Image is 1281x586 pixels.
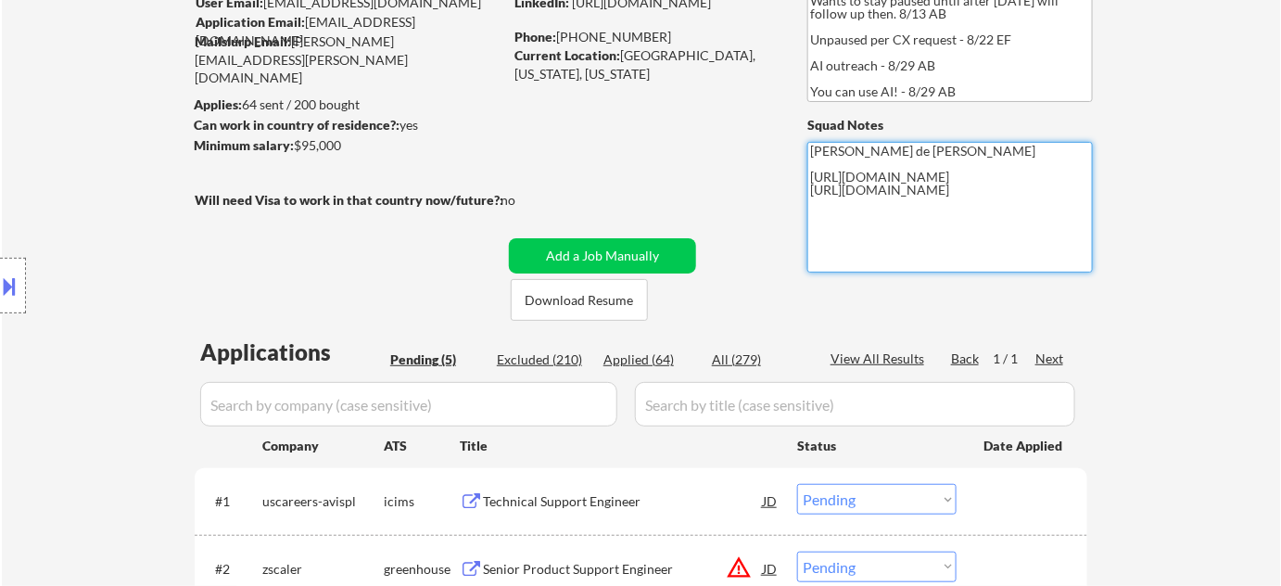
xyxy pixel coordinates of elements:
[831,350,930,368] div: View All Results
[514,28,777,46] div: [PHONE_NUMBER]
[384,560,460,579] div: greenhouse
[262,560,384,579] div: zscaler
[483,560,763,579] div: Senior Product Support Engineer
[761,552,780,585] div: JD
[384,492,460,511] div: icims
[726,554,752,580] button: warning_amber
[483,492,763,511] div: Technical Support Engineer
[993,350,1035,368] div: 1 / 1
[951,350,981,368] div: Back
[509,238,696,274] button: Add a Job Manually
[215,560,247,579] div: #2
[511,279,648,321] button: Download Resume
[761,484,780,517] div: JD
[460,437,780,455] div: Title
[194,136,502,155] div: $95,000
[603,350,696,369] div: Applied (64)
[384,437,460,455] div: ATS
[983,437,1065,455] div: Date Applied
[501,191,553,210] div: no
[196,13,502,49] div: [EMAIL_ADDRESS][DOMAIN_NAME]
[635,382,1075,427] input: Search by title (case sensitive)
[200,382,617,427] input: Search by company (case sensitive)
[194,96,242,112] strong: Applies:
[797,428,957,462] div: Status
[1035,350,1065,368] div: Next
[195,32,502,87] div: [PERSON_NAME][EMAIL_ADDRESS][PERSON_NAME][DOMAIN_NAME]
[514,46,777,83] div: [GEOGRAPHIC_DATA], [US_STATE], [US_STATE]
[514,29,556,45] strong: Phone:
[194,96,502,114] div: 64 sent / 200 bought
[194,116,497,134] div: yes
[196,14,305,30] strong: Application Email:
[807,116,1093,134] div: Squad Notes
[497,350,590,369] div: Excluded (210)
[195,33,291,49] strong: Mailslurp Email:
[195,192,503,208] strong: Will need Visa to work in that country now/future?:
[390,350,483,369] div: Pending (5)
[712,350,805,369] div: All (279)
[262,492,384,511] div: uscareers-avispl
[215,492,247,511] div: #1
[514,47,620,63] strong: Current Location:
